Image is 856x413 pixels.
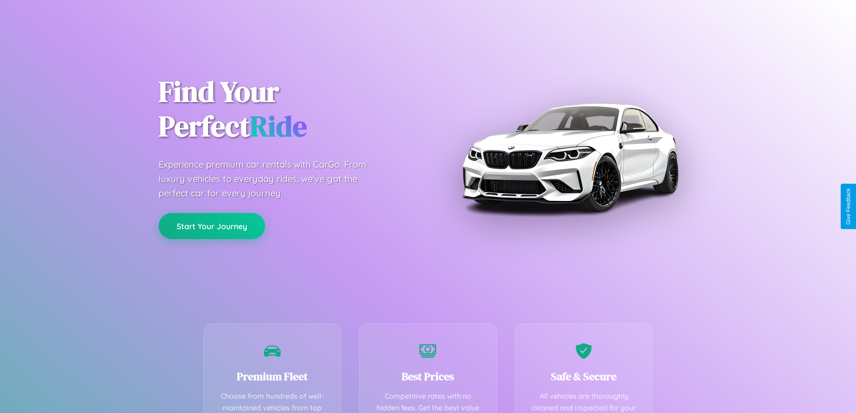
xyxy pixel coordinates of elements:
h1: Find Your Perfect [159,75,415,144]
p: Experience premium car rentals with CarGo. From luxury vehicles to everyday rides, we've got the ... [159,157,383,200]
h3: Best Prices [373,369,483,384]
button: Start Your Journey [159,213,265,239]
img: Premium BMW car rental vehicle [457,45,682,270]
h3: Premium Fleet [217,369,328,384]
span: Ride [250,107,307,146]
h3: Safe & Secure [529,369,639,384]
div: Give Feedback [845,188,852,225]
